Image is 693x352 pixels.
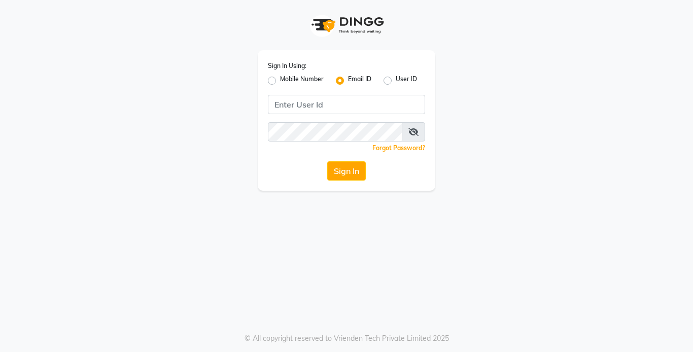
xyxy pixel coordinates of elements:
[327,161,366,181] button: Sign In
[306,10,387,40] img: logo1.svg
[268,61,306,71] label: Sign In Using:
[280,75,324,87] label: Mobile Number
[372,144,425,152] a: Forgot Password?
[268,122,402,142] input: Username
[396,75,417,87] label: User ID
[348,75,371,87] label: Email ID
[268,95,425,114] input: Username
